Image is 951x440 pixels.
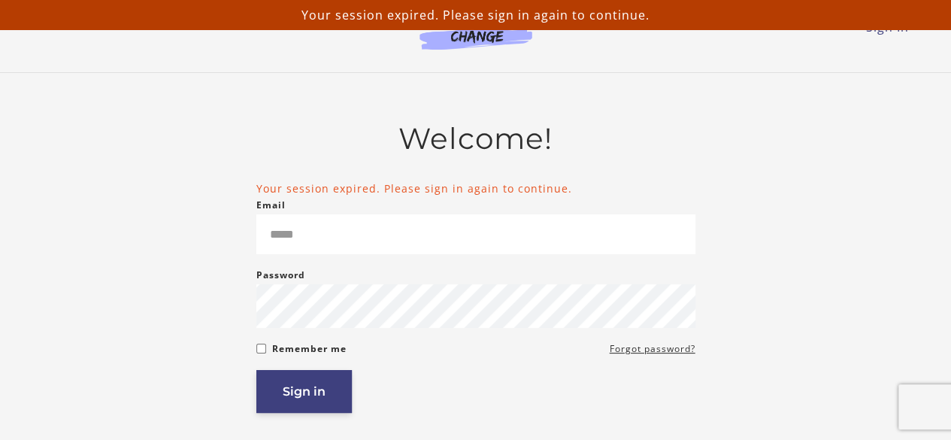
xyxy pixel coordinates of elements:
h2: Welcome! [256,121,695,156]
label: Remember me [272,340,347,358]
li: Your session expired. Please sign in again to continue. [256,181,695,196]
a: Forgot password? [610,340,695,358]
img: Agents of Change Logo [404,15,548,50]
p: Your session expired. Please sign in again to continue. [6,6,945,24]
label: Password [256,266,305,284]
label: Email [256,196,286,214]
button: Sign in [256,370,352,413]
